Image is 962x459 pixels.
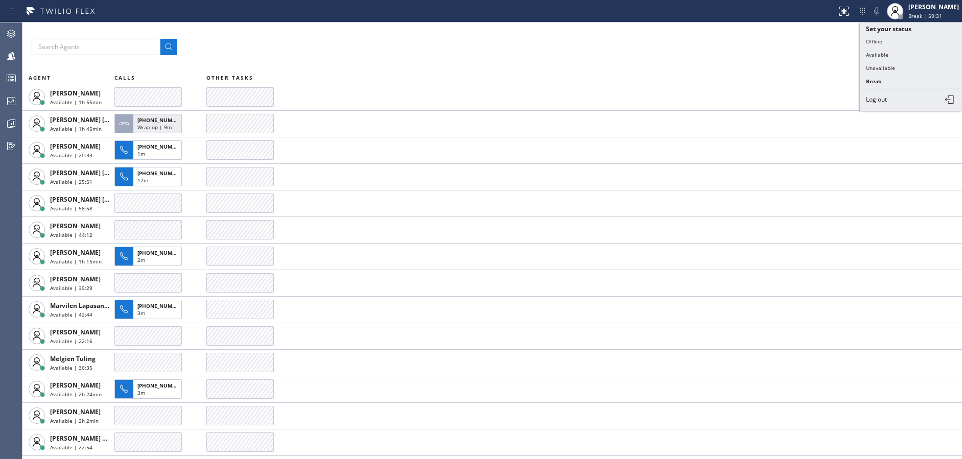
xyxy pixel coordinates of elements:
[32,39,160,55] input: Search Agents
[50,205,92,212] span: Available | 58:58
[137,170,184,177] span: [PHONE_NUMBER]
[50,391,102,398] span: Available | 2h 24min
[50,89,101,98] span: [PERSON_NAME]
[50,434,127,443] span: [PERSON_NAME] Guingos
[137,177,148,184] span: 12m
[50,99,102,106] span: Available | 1h 55min
[137,309,145,317] span: 3m
[50,364,92,371] span: Available | 36:35
[870,4,884,18] button: Mute
[50,417,99,424] span: Available | 2h 2min
[50,311,92,318] span: Available | 42:44
[50,195,171,204] span: [PERSON_NAME] [PERSON_NAME] Dahil
[908,12,942,19] span: Break | 59:31
[50,115,153,124] span: [PERSON_NAME] [PERSON_NAME]
[50,354,96,363] span: Melgien Tuling
[50,284,92,292] span: Available | 39:29
[137,124,172,131] span: Wrap up | 9m
[50,328,101,336] span: [PERSON_NAME]
[50,125,102,132] span: Available | 1h 45min
[50,258,102,265] span: Available | 1h 15min
[114,297,185,322] button: [PHONE_NUMBER]3m
[137,249,184,256] span: [PHONE_NUMBER]
[50,142,101,151] span: [PERSON_NAME]
[137,256,145,263] span: 2m
[137,143,184,150] span: [PHONE_NUMBER]
[50,178,92,185] span: Available | 25:51
[50,444,92,451] span: Available | 22:54
[50,248,101,257] span: [PERSON_NAME]
[50,168,153,177] span: [PERSON_NAME] [PERSON_NAME]
[114,164,185,189] button: [PHONE_NUMBER]12m
[908,3,959,11] div: [PERSON_NAME]
[50,231,92,238] span: Available | 44:12
[137,389,145,396] span: 3m
[29,74,51,81] span: AGENT
[137,382,184,389] span: [PHONE_NUMBER]
[114,111,185,136] button: [PHONE_NUMBER]Wrap up | 9m
[114,244,185,269] button: [PHONE_NUMBER]2m
[137,302,184,309] span: [PHONE_NUMBER]
[50,222,101,230] span: [PERSON_NAME]
[137,116,184,124] span: [PHONE_NUMBER]
[114,376,185,402] button: [PHONE_NUMBER]3m
[50,407,101,416] span: [PERSON_NAME]
[114,74,135,81] span: CALLS
[206,74,253,81] span: OTHER TASKS
[50,301,112,310] span: Marvilen Lapasanda
[50,152,92,159] span: Available | 20:33
[50,381,101,390] span: [PERSON_NAME]
[114,137,185,163] button: [PHONE_NUMBER]1m
[50,275,101,283] span: [PERSON_NAME]
[137,150,145,157] span: 1m
[50,337,92,345] span: Available | 22:16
